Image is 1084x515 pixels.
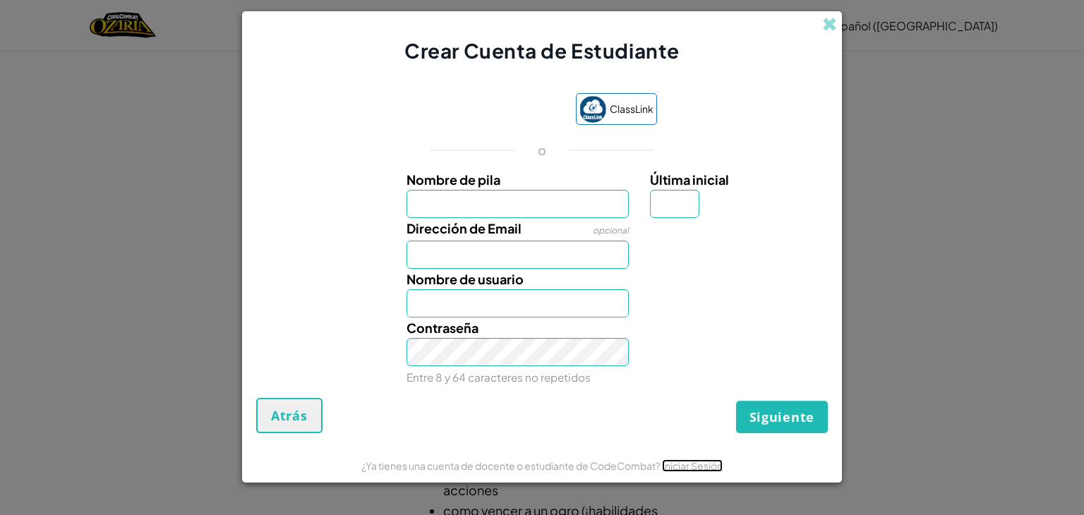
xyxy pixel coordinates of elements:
[749,408,814,425] span: Siguiente
[406,271,524,287] span: Nombre de usuario
[650,171,729,188] span: Última inicial
[579,96,606,123] img: classlink-logo-small.png
[271,407,308,424] span: Atrás
[610,99,654,119] span: ClassLink
[256,398,323,433] button: Atrás
[538,142,546,159] p: o
[593,225,629,236] span: opcional
[406,220,522,236] span: Dirección de Email
[406,370,591,384] small: Entre 8 y 64 caracteres no repetidos
[662,459,723,472] a: Iniciar Sesión
[736,401,828,433] button: Siguiente
[361,459,662,472] span: ¿Ya tienes una cuenta de docente o estudiante de CodeCombat?
[406,320,478,336] span: Contraseña
[406,171,500,188] span: Nombre de pila
[404,38,680,63] span: Crear Cuenta de Estudiante
[421,95,569,126] iframe: Botón de Acceder con Google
